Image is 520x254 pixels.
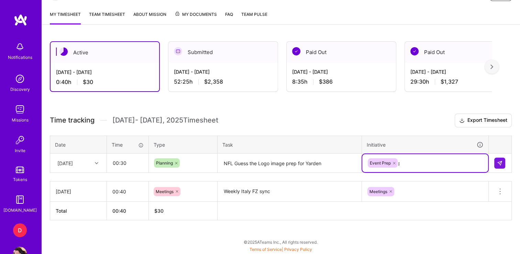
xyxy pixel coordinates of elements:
[56,188,101,195] div: [DATE]
[241,11,267,24] a: Team Pulse
[13,193,27,207] img: guide book
[441,78,458,85] span: $1,327
[13,103,27,116] img: teamwork
[405,42,514,63] div: Paid Out
[13,40,27,54] img: bell
[204,78,223,85] span: $2,358
[59,47,68,56] img: Active
[168,42,278,63] div: Submitted
[174,68,272,75] div: [DATE] - [DATE]
[56,78,154,86] div: 0:40 h
[13,223,27,237] div: D
[174,78,272,85] div: 52:25 h
[95,161,98,165] i: icon Chevron
[250,247,282,252] a: Terms of Service
[112,116,218,125] span: [DATE] - [DATE] , 2025 Timesheet
[175,11,217,24] a: My Documents
[490,64,493,69] img: right
[292,68,390,75] div: [DATE] - [DATE]
[370,160,391,166] span: Event Prep
[15,147,25,154] div: Invite
[107,154,148,172] input: HH:MM
[51,42,159,63] div: Active
[410,68,509,75] div: [DATE] - [DATE]
[292,78,390,85] div: 8:35 h
[107,202,149,220] th: 00:40
[225,11,233,24] a: FAQ
[83,78,93,86] span: $30
[497,160,502,166] img: Submit
[41,233,520,251] div: © 2025 ATeams Inc., All rights reserved.
[56,68,154,76] div: [DATE] - [DATE]
[13,72,27,86] img: discovery
[156,189,174,194] span: Meetings
[3,207,37,214] div: [DOMAIN_NAME]
[14,14,27,26] img: logo
[174,47,182,55] img: Submitted
[89,11,125,24] a: Team timesheet
[50,202,107,220] th: Total
[50,136,107,154] th: Date
[241,12,267,17] span: Team Pulse
[50,116,95,125] span: Time tracking
[112,141,144,148] div: Time
[250,247,312,252] span: |
[13,133,27,147] img: Invite
[319,78,333,85] span: $386
[287,42,396,63] div: Paid Out
[13,176,27,183] div: Tokens
[11,223,29,237] a: D
[369,189,387,194] span: Meetings
[410,78,509,85] div: 29:30 h
[459,117,465,124] i: icon Download
[149,136,218,154] th: Type
[107,182,148,201] input: HH:MM
[284,247,312,252] a: Privacy Policy
[367,141,484,149] div: Initiative
[292,47,300,55] img: Paid Out
[50,11,81,24] a: My timesheet
[12,116,29,124] div: Missions
[218,136,362,154] th: Task
[156,160,173,166] span: Planning
[133,11,166,24] a: About Mission
[8,54,32,61] div: Notifications
[154,208,164,214] span: $ 30
[218,154,361,172] textarea: NFL Guess the Logo image prep for Yarden
[57,159,73,167] div: [DATE]
[10,86,30,93] div: Discovery
[175,11,217,18] span: My Documents
[410,47,419,55] img: Paid Out
[455,114,512,127] button: Export Timesheet
[494,158,506,169] div: null
[218,182,361,201] textarea: Weekly Italy FZ sync
[16,167,24,173] img: tokens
